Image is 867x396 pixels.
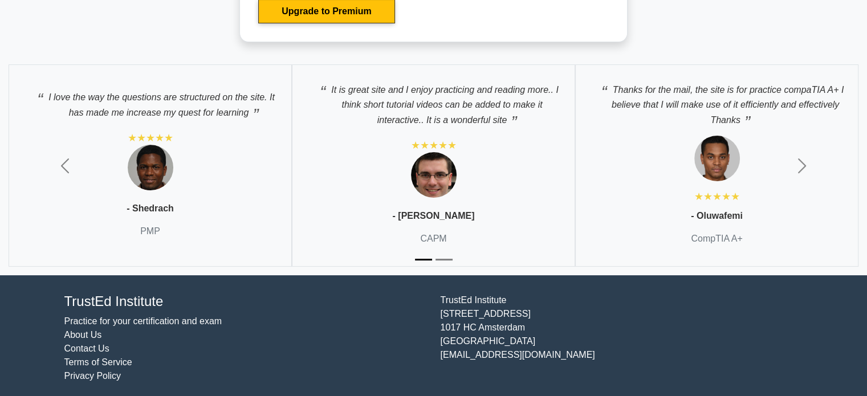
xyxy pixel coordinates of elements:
a: Contact Us [64,344,109,353]
div: ★★★★★ [694,190,740,203]
img: Testimonial 1 [694,136,740,181]
p: PMP [140,224,160,238]
p: I love the way the questions are structured on the site. It has made me increase my quest for lea... [21,84,280,120]
a: Terms of Service [64,357,132,367]
p: It is great site and I enjoy practicing and reading more.. I think short tutorial videos can be a... [304,76,563,127]
p: CAPM [420,232,446,246]
p: - Oluwafemi [691,209,743,223]
img: Testimonial 1 [411,152,457,198]
p: - Shedrach [127,202,174,215]
a: Practice for your certification and exam [64,316,222,326]
div: ★★★★★ [411,138,457,152]
button: Slide 1 [415,253,432,266]
img: Testimonial 1 [128,145,173,190]
div: TrustEd Institute [STREET_ADDRESS] 1017 HC Amsterdam [GEOGRAPHIC_DATA] [EMAIL_ADDRESS][DOMAIN_NAME] [434,293,810,383]
p: Thanks for the mail, the site is for practice compaTIA A+ I believe that I will make use of it ef... [587,76,846,127]
a: Privacy Policy [64,371,121,381]
button: Slide 2 [435,253,453,266]
p: - [PERSON_NAME] [392,209,474,223]
h4: TrustEd Institute [64,293,427,310]
p: CompTIA A+ [691,232,742,246]
a: About Us [64,330,102,340]
div: ★★★★★ [128,131,173,145]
